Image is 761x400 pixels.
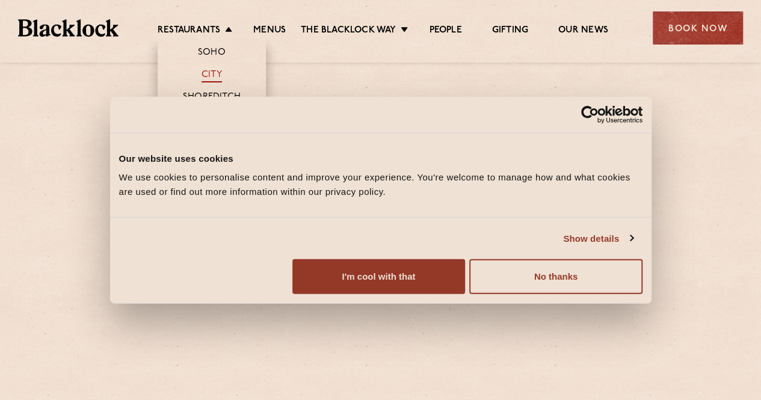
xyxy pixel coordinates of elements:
[202,69,222,82] a: City
[537,105,642,123] a: Usercentrics Cookiebot - opens in a new window
[253,25,286,38] a: Menus
[429,25,461,38] a: People
[119,151,642,165] div: Our website uses cookies
[292,259,465,294] button: I'm cool with that
[119,170,642,199] div: We use cookies to personalise content and improve your experience. You're welcome to manage how a...
[158,25,220,38] a: Restaurants
[18,19,119,36] img: BL_Textured_Logo-footer-cropped.svg
[558,25,608,38] a: Our News
[653,11,743,45] div: Book Now
[183,91,241,105] a: Shoreditch
[469,259,642,294] button: No thanks
[563,231,633,245] a: Show details
[492,25,528,38] a: Gifting
[198,47,226,60] a: Soho
[301,25,396,38] a: The Blacklock Way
